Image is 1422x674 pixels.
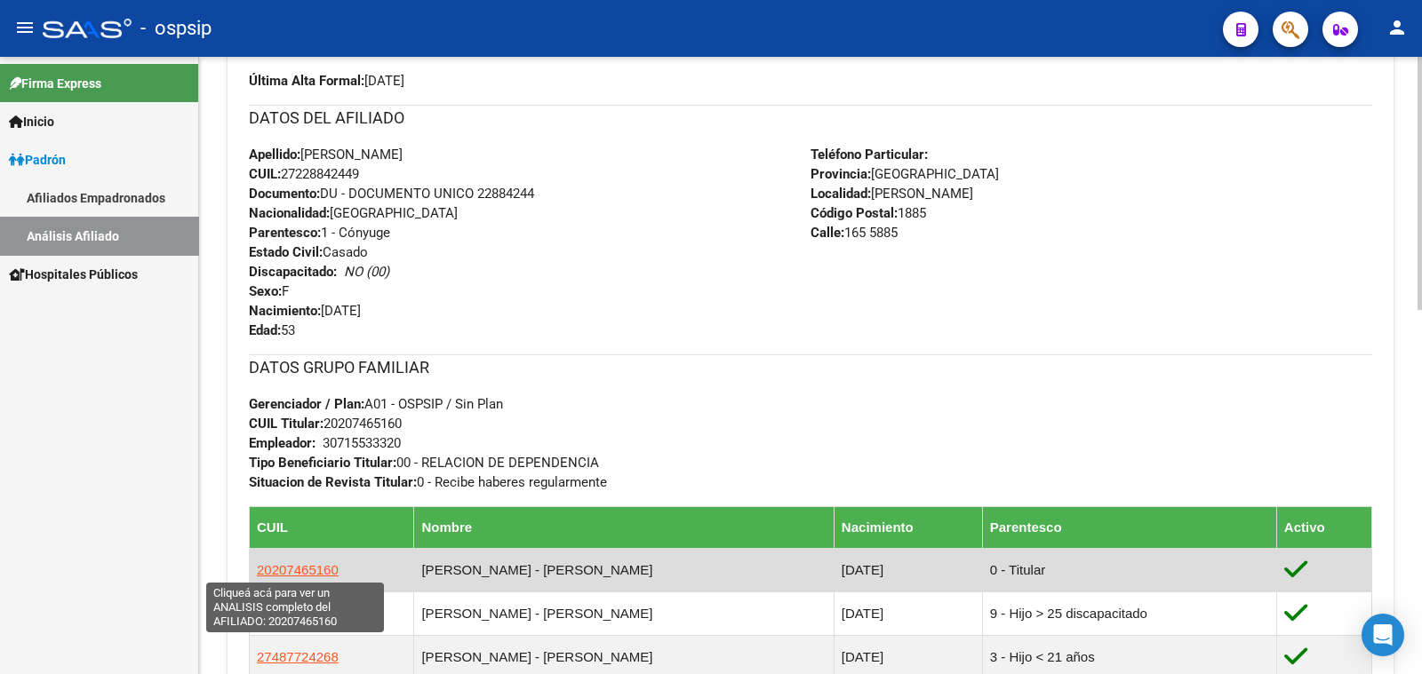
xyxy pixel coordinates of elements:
[249,474,607,490] span: 0 - Recibe haberes regularmente
[811,186,871,202] strong: Localidad:
[982,591,1276,635] td: 9 - Hijo > 25 discapacitado
[249,166,281,182] strong: CUIL:
[1386,17,1408,38] mat-icon: person
[811,166,871,182] strong: Provincia:
[249,416,324,432] strong: CUIL Titular:
[1276,506,1371,548] th: Activo
[811,147,928,163] strong: Teléfono Particular:
[257,606,339,621] span: 23445450839
[249,147,300,163] strong: Apellido:
[249,435,316,451] strong: Empleador:
[257,649,339,664] span: 27487724268
[811,225,844,241] strong: Calle:
[344,264,389,280] i: NO (00)
[250,506,414,548] th: CUIL
[9,74,101,93] span: Firma Express
[249,455,599,471] span: 00 - RELACION DE DEPENDENCIA
[249,322,281,338] strong: Edad:
[249,186,534,202] span: DU - DOCUMENTO UNICO 22884244
[811,225,898,241] span: 165 5885
[249,225,321,241] strong: Parentesco:
[249,303,361,319] span: [DATE]
[249,355,1372,380] h3: DATOS GRUPO FAMILIAR
[834,548,982,591] td: [DATE]
[249,147,403,163] span: [PERSON_NAME]
[249,416,402,432] span: 20207465160
[9,112,54,131] span: Inicio
[834,591,982,635] td: [DATE]
[249,283,289,299] span: F
[249,264,337,280] strong: Discapacitado:
[249,396,503,412] span: A01 - OSPSIP / Sin Plan
[249,303,321,319] strong: Nacimiento:
[249,244,368,260] span: Casado
[811,205,898,221] strong: Código Postal:
[1362,614,1404,656] div: Open Intercom Messenger
[249,396,364,412] strong: Gerenciador / Plan:
[982,506,1276,548] th: Parentesco
[140,9,212,48] span: - ospsip
[811,166,999,182] span: [GEOGRAPHIC_DATA]
[323,433,401,453] div: 30715533320
[249,474,417,490] strong: Situacion de Revista Titular:
[14,17,36,38] mat-icon: menu
[249,205,330,221] strong: Nacionalidad:
[249,455,396,471] strong: Tipo Beneficiario Titular:
[811,186,973,202] span: [PERSON_NAME]
[249,186,320,202] strong: Documento:
[834,506,982,548] th: Nacimiento
[249,225,390,241] span: 1 - Cónyuge
[9,265,138,284] span: Hospitales Públicos
[414,548,834,591] td: [PERSON_NAME] - [PERSON_NAME]
[249,73,364,89] strong: Última Alta Formal:
[414,506,834,548] th: Nombre
[811,205,926,221] span: 1885
[982,548,1276,591] td: 0 - Titular
[249,283,282,299] strong: Sexo:
[249,166,359,182] span: 27228842449
[9,150,66,170] span: Padrón
[249,205,458,221] span: [GEOGRAPHIC_DATA]
[249,106,1372,131] h3: DATOS DEL AFILIADO
[249,244,323,260] strong: Estado Civil:
[414,591,834,635] td: [PERSON_NAME] - [PERSON_NAME]
[249,73,404,89] span: [DATE]
[257,562,339,577] span: 20207465160
[249,322,295,338] span: 53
